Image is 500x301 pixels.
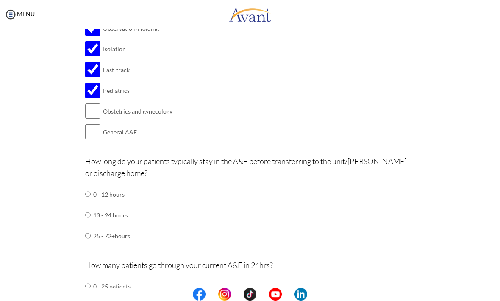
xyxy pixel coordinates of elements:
img: yt.png [269,288,282,301]
img: blank.png [206,288,218,301]
td: 0 - 25 patients [93,276,137,297]
td: 13 - 24 hours [93,205,130,226]
a: MENU [4,11,35,18]
td: General A&E [103,122,172,143]
td: Isolation [103,39,172,60]
td: Pediatrics [103,81,172,101]
img: blank.png [231,288,244,301]
img: fb.png [193,288,206,301]
img: blank.png [256,288,269,301]
img: tt.png [244,288,256,301]
img: logo.png [229,2,271,28]
td: Obstetrics and gynecology [103,101,172,122]
p: How many patients go through your current A&E in 24hrs? [85,259,415,271]
img: li.png [294,288,307,301]
img: in.png [218,288,231,301]
img: blank.png [282,288,294,301]
td: Fast-track [103,60,172,81]
td: 25 - 72+hours [93,226,130,247]
td: 0 - 12 hours [93,184,130,205]
p: How long do your patients typically stay in the A&E before transferring to the unit/[PERSON_NAME]... [85,156,415,179]
img: icon-menu.png [4,8,17,21]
